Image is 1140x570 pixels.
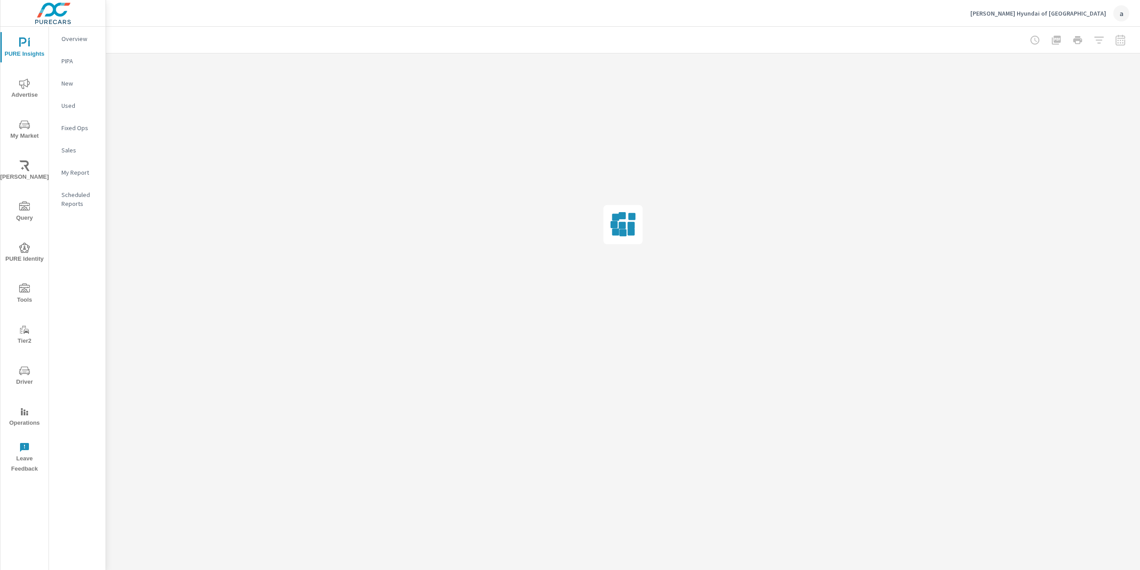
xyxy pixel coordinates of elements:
div: Scheduled Reports [49,188,106,210]
span: [PERSON_NAME] [3,160,46,182]
span: Leave Feedback [3,442,46,474]
span: Tools [3,283,46,305]
div: Sales [49,144,106,157]
span: Query [3,201,46,223]
span: Operations [3,406,46,428]
span: Advertise [3,78,46,100]
div: New [49,77,106,90]
p: New [61,79,98,88]
span: My Market [3,119,46,141]
span: Driver [3,365,46,387]
p: Fixed Ops [61,123,98,132]
span: PURE Insights [3,37,46,59]
div: Fixed Ops [49,121,106,135]
div: nav menu [0,27,49,478]
span: PURE Identity [3,242,46,264]
span: Tier2 [3,324,46,346]
p: Overview [61,34,98,43]
div: a [1113,5,1129,21]
p: Sales [61,146,98,155]
div: PIPA [49,54,106,68]
p: Used [61,101,98,110]
p: PIPA [61,57,98,66]
p: Scheduled Reports [61,190,98,208]
p: My Report [61,168,98,177]
div: Used [49,99,106,112]
div: Overview [49,32,106,45]
div: My Report [49,166,106,179]
p: [PERSON_NAME] Hyundai of [GEOGRAPHIC_DATA] [970,9,1106,17]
